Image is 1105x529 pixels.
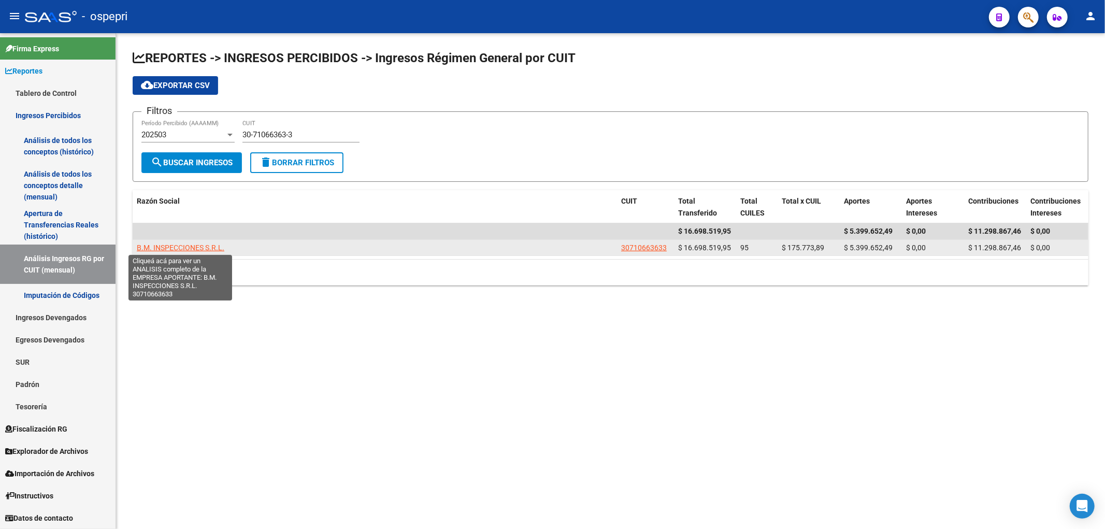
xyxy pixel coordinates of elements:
span: Fiscalización RG [5,423,67,435]
span: Reportes [5,65,42,77]
datatable-header-cell: Total x CUIL [778,190,840,224]
span: Total CUILES [740,197,765,217]
span: $ 0,00 [906,227,926,235]
span: - ospepri [82,5,127,28]
mat-icon: cloud_download [141,79,153,91]
div: Open Intercom Messenger [1070,494,1095,519]
span: 202503 [141,130,166,139]
button: Borrar Filtros [250,152,343,173]
button: Buscar Ingresos [141,152,242,173]
span: Contribuciones Intereses [1030,197,1081,217]
datatable-header-cell: Aportes [840,190,902,224]
span: Borrar Filtros [260,158,334,167]
span: $ 11.298.867,46 [968,244,1021,252]
span: $ 5.399.652,49 [844,244,893,252]
span: Total x CUIL [782,197,821,205]
datatable-header-cell: CUIT [617,190,674,224]
span: Razón Social [137,197,180,205]
span: Contribuciones [968,197,1018,205]
span: Datos de contacto [5,512,73,524]
datatable-header-cell: Total Transferido [674,190,736,224]
mat-icon: delete [260,156,272,168]
datatable-header-cell: Razón Social [133,190,617,224]
mat-icon: menu [8,10,21,22]
span: Exportar CSV [141,81,210,90]
span: REPORTES -> INGRESOS PERCIBIDOS -> Ingresos Régimen General por CUIT [133,51,576,65]
span: $ 16.698.519,95 [678,244,731,252]
span: $ 175.773,89 [782,244,824,252]
span: Total Transferido [678,197,717,217]
span: B.M. INSPECCIONES S.R.L. [137,244,224,252]
span: Aportes Intereses [906,197,937,217]
span: CUIT [621,197,637,205]
span: Aportes [844,197,870,205]
span: $ 5.399.652,49 [844,227,893,235]
button: Exportar CSV [133,76,218,95]
span: Buscar Ingresos [151,158,233,167]
mat-icon: search [151,156,163,168]
span: Explorador de Archivos [5,446,88,457]
span: $ 11.298.867,46 [968,227,1021,235]
span: $ 0,00 [1030,227,1050,235]
span: $ 0,00 [1030,244,1050,252]
span: Firma Express [5,43,59,54]
span: Importación de Archivos [5,468,94,479]
span: $ 16.698.519,95 [678,227,731,235]
datatable-header-cell: Total CUILES [736,190,778,224]
h3: Filtros [141,104,177,118]
span: 30710663633 [621,244,667,252]
span: Instructivos [5,490,53,502]
span: $ 0,00 [906,244,926,252]
datatable-header-cell: Contribuciones [964,190,1026,224]
datatable-header-cell: Aportes Intereses [902,190,964,224]
datatable-header-cell: Contribuciones Intereses [1026,190,1088,224]
span: 95 [740,244,749,252]
mat-icon: person [1084,10,1097,22]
